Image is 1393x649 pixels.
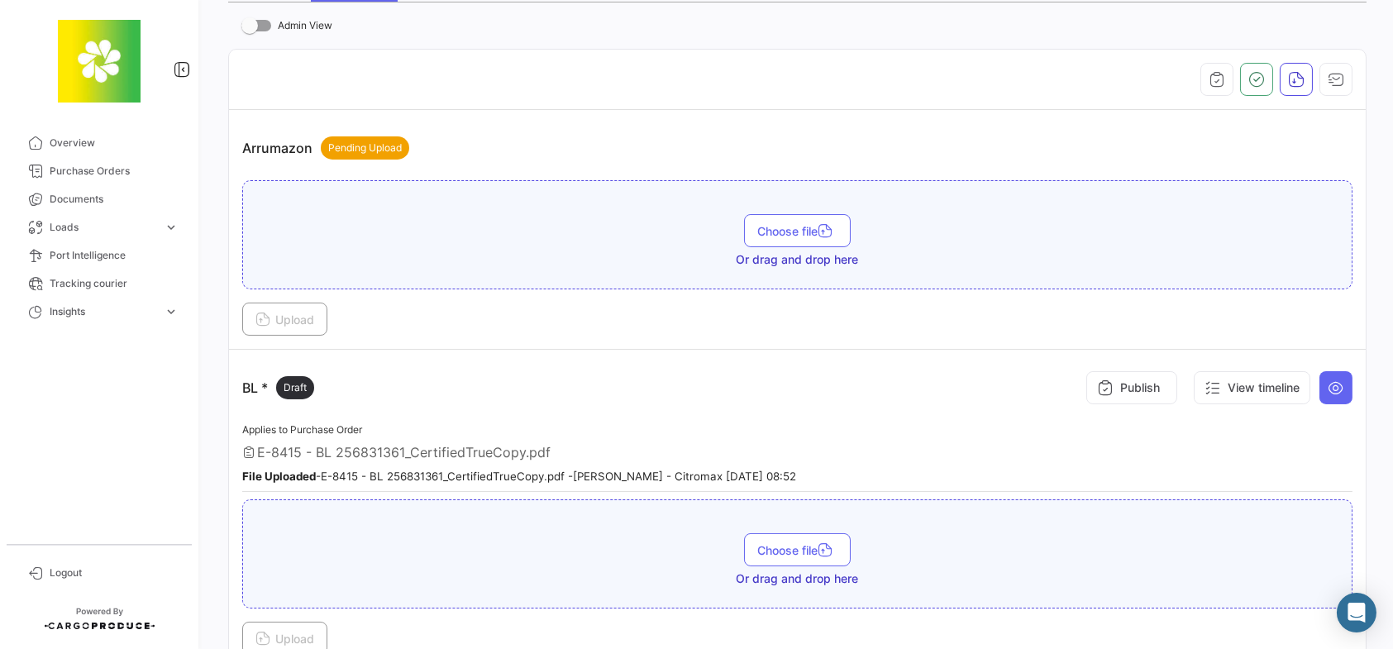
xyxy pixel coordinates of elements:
span: Draft [284,380,307,395]
span: Insights [50,304,157,319]
span: Choose file [757,224,837,238]
p: Arrumazon [242,136,409,160]
span: Purchase Orders [50,164,179,179]
span: Applies to Purchase Order [242,423,362,436]
span: E-8415 - BL 256831361_CertifiedTrueCopy.pdf [257,444,551,461]
a: Tracking courier [13,270,185,298]
button: Choose file [744,533,851,566]
span: Choose file [757,543,837,557]
small: - E-8415 - BL 256831361_CertifiedTrueCopy.pdf - [PERSON_NAME] - Citromax [DATE] 08:52 [242,470,796,483]
button: View timeline [1194,371,1310,404]
span: Tracking courier [50,276,179,291]
span: expand_more [164,220,179,235]
a: Overview [13,129,185,157]
button: Upload [242,303,327,336]
span: Upload [255,313,314,327]
span: Or drag and drop here [737,251,859,268]
div: Abrir Intercom Messenger [1337,593,1376,632]
span: Admin View [278,16,332,36]
span: Logout [50,565,179,580]
button: Choose file [744,214,851,247]
span: expand_more [164,304,179,319]
span: Overview [50,136,179,150]
span: Pending Upload [328,141,402,155]
span: Documents [50,192,179,207]
span: Or drag and drop here [737,570,859,587]
span: Port Intelligence [50,248,179,263]
a: Purchase Orders [13,157,185,185]
button: Publish [1086,371,1177,404]
span: Loads [50,220,157,235]
b: File Uploaded [242,470,316,483]
img: 8664c674-3a9e-46e9-8cba-ffa54c79117b.jfif [58,20,141,103]
span: Upload [255,632,314,646]
a: Port Intelligence [13,241,185,270]
a: Documents [13,185,185,213]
